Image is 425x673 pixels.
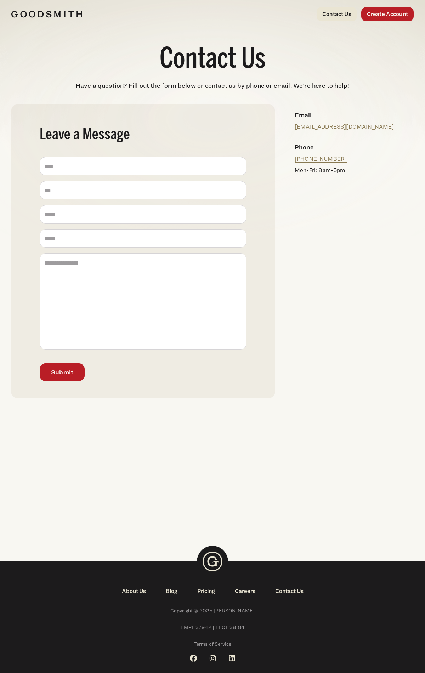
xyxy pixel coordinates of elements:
[11,623,414,632] span: TMPL 37942 | TECL 38184
[295,155,347,162] a: [PHONE_NUMBER]
[295,123,394,130] a: [EMAIL_ADDRESS][DOMAIN_NAME]
[194,641,231,647] span: Terms of Service
[11,11,82,18] img: Goodsmith
[197,546,228,577] img: Goodsmith Logo
[361,7,414,21] a: Create Account
[156,587,187,595] a: Blog
[194,640,231,648] a: Terms of Service
[40,127,246,143] h2: Leave a Message
[295,110,408,120] h4: Email
[295,166,408,175] p: Mon-Fri: 8am-5pm
[295,142,408,152] h4: Phone
[187,587,225,595] a: Pricing
[11,607,414,615] span: Copyright © 2025 [PERSON_NAME]
[40,363,85,381] button: Submit
[317,7,357,21] a: Contact Us
[112,587,156,595] a: About Us
[225,587,265,595] a: Careers
[265,587,313,595] a: Contact Us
